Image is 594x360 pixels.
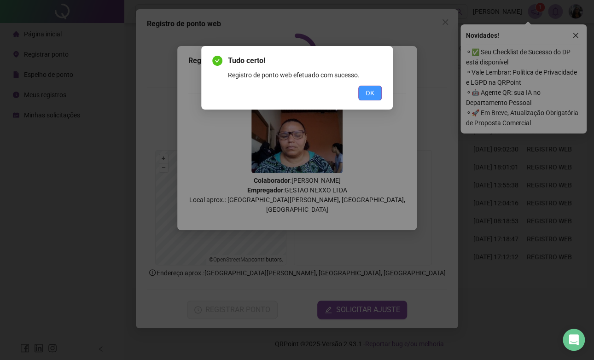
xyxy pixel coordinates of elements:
[563,329,585,351] div: Open Intercom Messenger
[212,56,222,66] span: check-circle
[358,86,382,100] button: OK
[366,88,374,98] span: OK
[228,55,382,66] span: Tudo certo!
[228,70,382,80] div: Registro de ponto web efetuado com sucesso.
